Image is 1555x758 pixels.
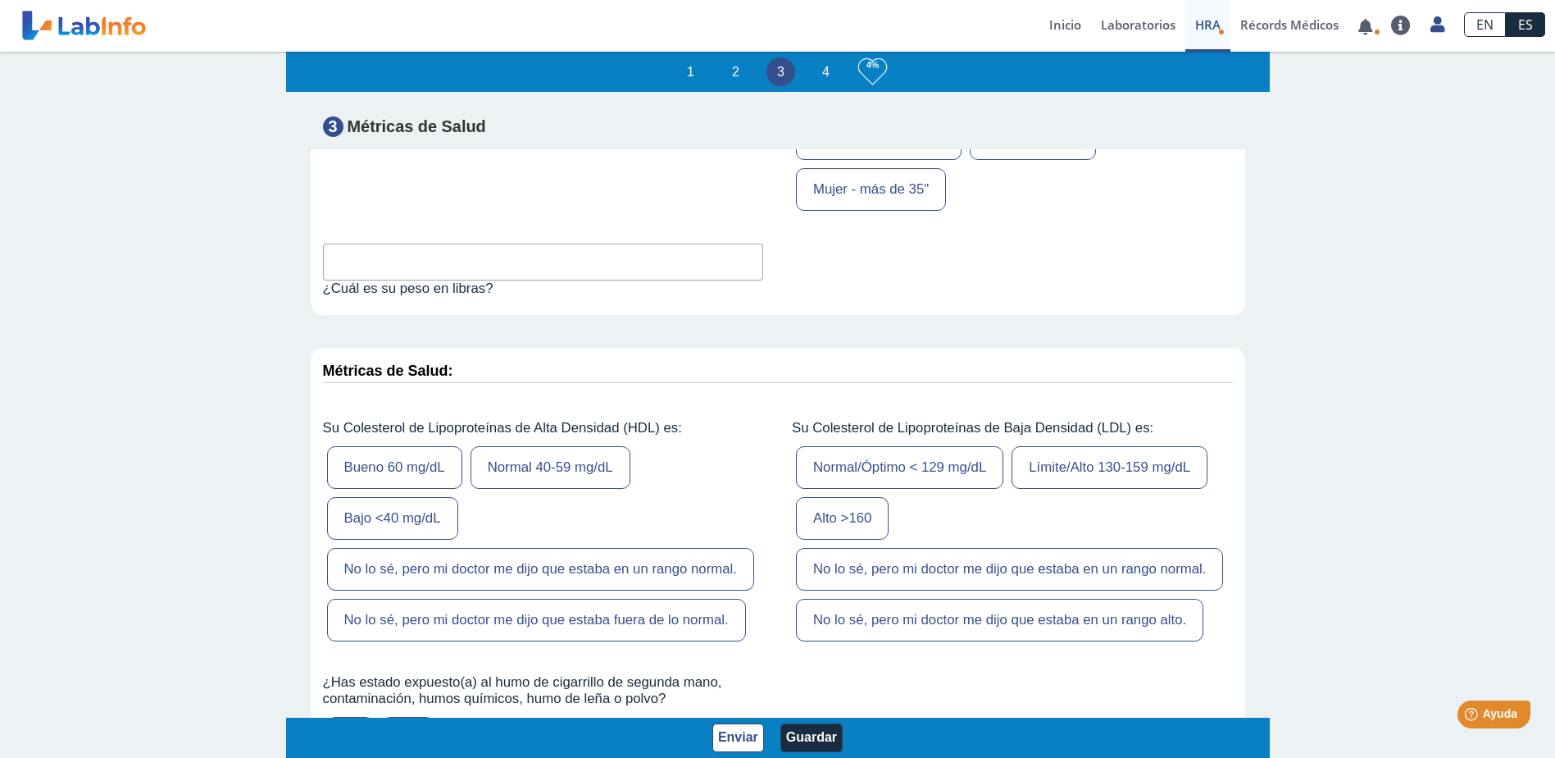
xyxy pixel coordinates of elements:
[796,446,1003,489] label: Normal/Óptimo < 129 mg/dL
[348,117,486,135] strong: Métricas de Salud
[780,724,843,752] button: Guardar
[327,599,746,642] label: No lo sé, pero mi doctor me dijo que estaba fuera de lo normal.
[327,446,462,489] label: Bueno 60 mg/dL
[721,57,750,86] li: 2
[323,281,764,297] label: ¿Cuál es su peso en libras?
[796,168,946,211] label: Mujer - más de 35"
[1195,16,1221,33] span: HRA
[327,497,458,540] label: Bajo <40 mg/dL
[676,57,705,86] li: 1
[1012,446,1207,489] label: Límite/Alto 130-159 mg/dL
[792,420,1233,436] label: Su Colesterol de Lipoproteínas de Baja Densidad (LDL) es:
[1506,12,1545,37] a: ES
[858,55,887,75] h3: 4%
[796,497,889,540] label: Alto >160
[471,446,630,489] label: Normal 40-59 mg/dL
[323,363,453,379] strong: Métricas de Salud:
[812,57,840,86] li: 4
[323,420,764,436] label: Su Colesterol de Lipoproteínas de Alta Densidad (HDL) es:
[766,57,795,86] li: 3
[796,599,1203,642] label: No lo sé, pero mi doctor me dijo que estaba en un rango alto.
[1464,12,1506,37] a: EN
[323,116,343,137] span: 3
[327,548,754,591] label: No lo sé, pero mi doctor me dijo que estaba en un rango normal.
[323,674,764,707] label: ¿Has estado expuesto(a) al humo de cigarrillo de segunda mano, contaminación, humos químicos, hum...
[796,548,1223,591] label: No lo sé, pero mi doctor me dijo que estaba en un rango normal.
[712,724,764,752] button: Enviar
[1409,694,1537,740] iframe: Help widget launcher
